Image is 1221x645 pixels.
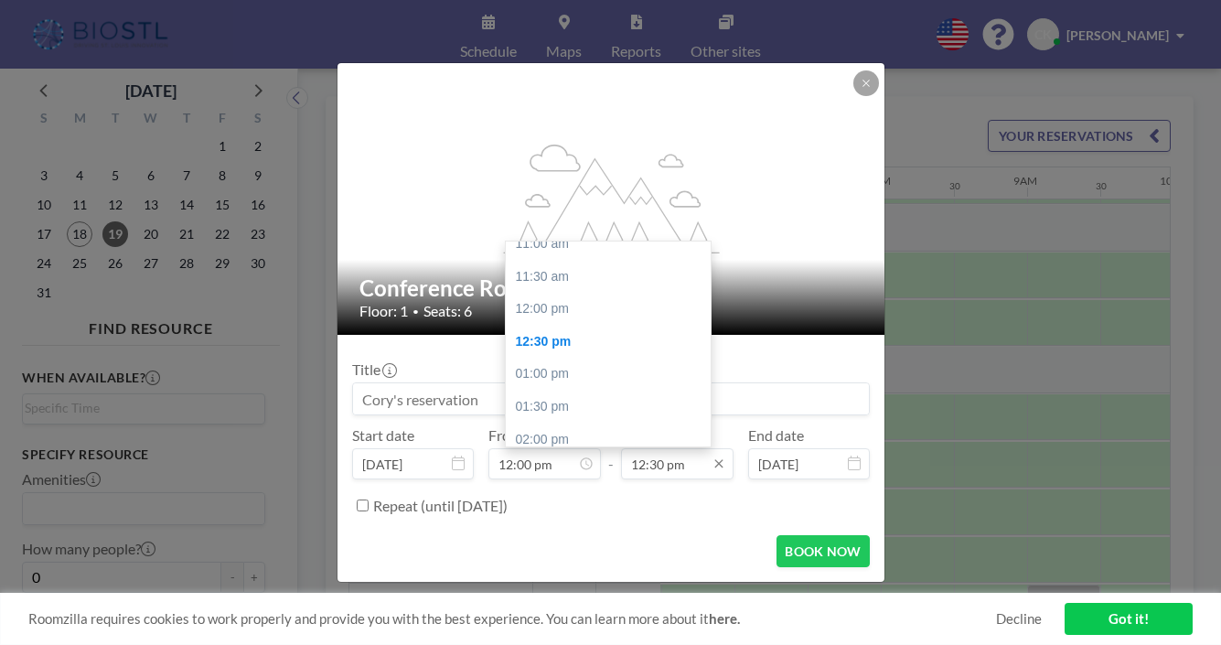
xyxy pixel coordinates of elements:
button: BOOK NOW [777,535,869,567]
span: Seats: 6 [423,302,472,320]
input: Cory's reservation [353,383,869,414]
span: Roomzilla requires cookies to work properly and provide you with the best experience. You can lea... [28,610,996,628]
span: - [608,433,614,473]
label: Title [352,360,395,379]
div: 01:00 pm [506,358,721,391]
a: here. [709,610,740,627]
span: Floor: 1 [359,302,408,320]
label: End date [748,426,804,445]
g: flex-grow: 1.2; [503,143,719,253]
div: 01:30 pm [506,391,721,424]
label: Start date [352,426,414,445]
div: 11:00 am [506,228,721,261]
a: Got it! [1065,603,1193,635]
label: Repeat (until [DATE]) [373,497,508,515]
h2: Conference Room 117 [359,274,864,302]
a: Decline [996,610,1042,628]
div: 11:30 am [506,261,721,294]
div: 12:30 pm [506,326,721,359]
div: 12:00 pm [506,293,721,326]
div: 02:00 pm [506,424,721,457]
label: From [488,426,522,445]
span: • [412,305,419,318]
